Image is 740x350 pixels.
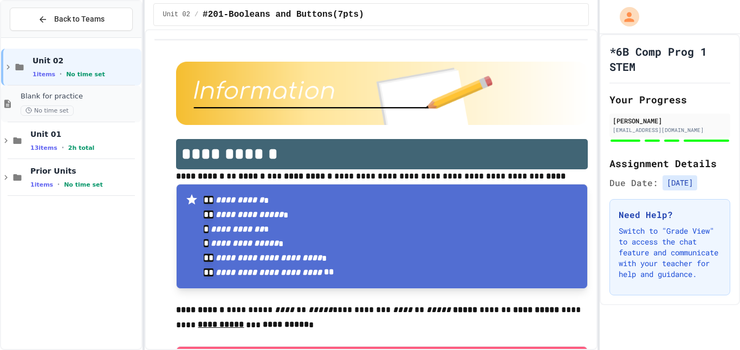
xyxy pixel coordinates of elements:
[60,70,62,78] span: •
[30,144,57,151] span: 13 items
[21,105,74,116] span: No time set
[30,166,139,176] span: Prior Units
[62,143,64,152] span: •
[33,56,139,65] span: Unit 02
[10,8,133,31] button: Back to Teams
[66,71,105,78] span: No time set
[203,8,364,21] span: #201-Booleans and Buttons(7pts)
[619,208,721,221] h3: Need Help?
[613,116,727,126] div: [PERSON_NAME]
[609,156,730,171] h2: Assignment Details
[609,92,730,107] h2: Your Progress
[30,181,53,188] span: 1 items
[21,92,139,101] span: Blank for practice
[609,176,658,189] span: Due Date:
[663,175,697,190] span: [DATE]
[163,10,190,19] span: Unit 02
[608,4,642,29] div: My Account
[54,14,105,25] span: Back to Teams
[194,10,198,19] span: /
[33,71,55,78] span: 1 items
[64,181,103,188] span: No time set
[609,44,730,74] h1: *6B Comp Prog 1 STEM
[613,126,727,134] div: [EMAIL_ADDRESS][DOMAIN_NAME]
[619,226,721,280] p: Switch to "Grade View" to access the chat feature and communicate with your teacher for help and ...
[57,180,60,189] span: •
[30,129,139,139] span: Unit 01
[68,144,95,151] span: 2h total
